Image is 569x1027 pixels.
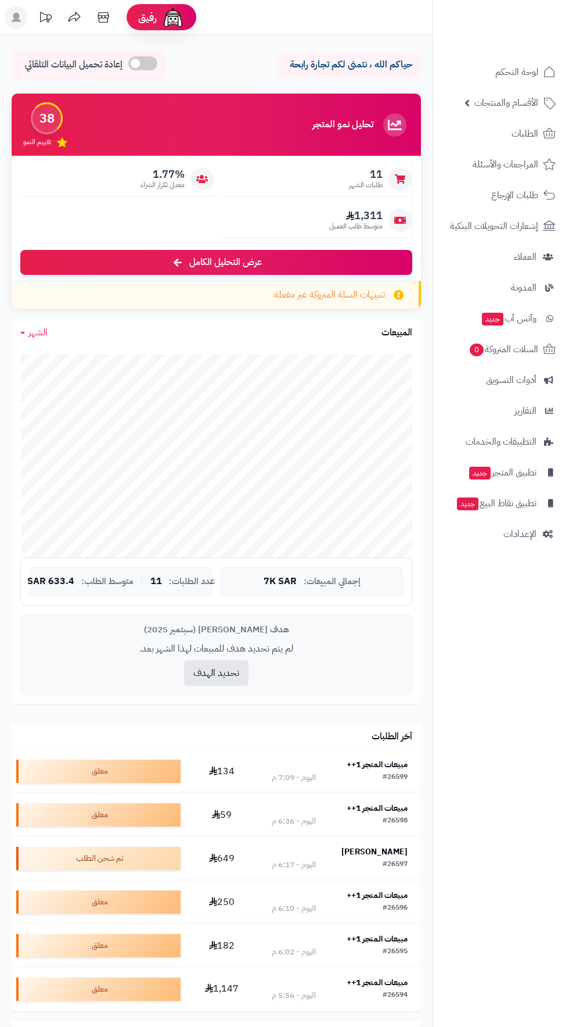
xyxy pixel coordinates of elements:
div: معلق [16,890,181,914]
span: | [141,577,143,586]
img: ai-face.png [161,6,185,29]
td: 59 [185,793,258,836]
span: إشعارات التحويلات البنكية [450,218,538,234]
a: وآتس آبجديد [440,305,562,332]
span: إعادة تحميل البيانات التلقائي [25,58,123,71]
td: 1,147 [185,968,258,1011]
span: المراجعات والأسئلة [473,156,538,173]
div: اليوم - 5:56 م [272,990,316,1001]
div: معلق [16,934,181,957]
h3: تحليل نمو المتجر [312,120,373,130]
td: 649 [185,837,258,880]
span: الشهر [28,325,48,339]
div: اليوم - 6:36 م [272,815,316,827]
div: اليوم - 6:10 م [272,903,316,914]
img: logo-2.png [490,9,558,33]
span: 11 [150,577,162,587]
span: جديد [482,313,503,325]
a: العملاء [440,243,562,271]
strong: مبيعات المتجر 1++ [347,802,408,814]
a: السلات المتروكة0 [440,335,562,363]
div: هدف [PERSON_NAME] (سبتمبر 2025) [30,624,403,636]
p: لم يتم تحديد هدف للمبيعات لهذا الشهر بعد. [30,642,403,656]
strong: مبيعات المتجر 1++ [347,976,408,989]
strong: [PERSON_NAME] [341,846,408,858]
div: معلق [16,803,181,826]
span: الأقسام والمنتجات [474,95,538,111]
div: #26598 [383,815,408,827]
a: لوحة التحكم [440,58,562,86]
button: تحديد الهدف [184,660,249,686]
td: 250 [185,881,258,924]
a: المدونة [440,274,562,302]
div: اليوم - 7:09 م [272,772,316,783]
span: 633.4 SAR [27,577,74,587]
span: المدونة [511,280,536,296]
span: جديد [469,467,491,479]
div: معلق [16,978,181,1001]
strong: مبيعات المتجر 1++ [347,758,408,771]
span: عدد الطلبات: [169,577,215,586]
span: طلبات الإرجاع [491,187,538,203]
a: تطبيق نقاط البيعجديد [440,489,562,517]
a: إشعارات التحويلات البنكية [440,212,562,240]
p: حياكم الله ، نتمنى لكم تجارة رابحة [284,58,412,71]
td: 134 [185,750,258,793]
a: التطبيقات والخدمات [440,428,562,456]
div: #26594 [383,990,408,1001]
span: أدوات التسويق [486,372,536,388]
a: أدوات التسويق [440,366,562,394]
span: التطبيقات والخدمات [466,434,536,450]
span: تطبيق نقاط البيع [456,495,536,511]
span: 1.77% [141,168,185,181]
span: 0 [470,343,484,357]
span: الإعدادات [503,526,536,542]
div: تم شحن الطلب [16,847,181,870]
span: متوسط طلب العميل [329,221,383,231]
span: رفيق [138,10,157,24]
a: تحديثات المنصة [31,6,60,32]
span: إجمالي المبيعات: [304,577,361,586]
div: #26596 [383,903,408,914]
span: السلات المتروكة [469,341,538,357]
div: اليوم - 6:17 م [272,859,316,871]
div: #26599 [383,772,408,783]
span: العملاء [514,249,536,265]
span: جديد [457,498,478,510]
span: تقييم النمو [23,137,51,147]
span: تنبيهات السلة المتروكة غير مفعلة [274,288,385,302]
span: متوسط الطلب: [81,577,134,586]
a: الإعدادات [440,520,562,548]
h3: المبيعات [381,328,412,338]
span: وآتس آب [481,310,536,327]
span: 1,311 [329,209,383,222]
strong: مبيعات المتجر 1++ [347,889,408,901]
span: عرض التحليل الكامل [189,256,262,269]
div: #26597 [383,859,408,871]
span: الطلبات [512,126,538,142]
div: #26595 [383,946,408,958]
span: طلبات الشهر [349,180,383,190]
a: الشهر [20,326,48,339]
a: المراجعات والأسئلة [440,151,562,178]
a: التقارير [440,397,562,425]
span: 11 [349,168,383,181]
a: طلبات الإرجاع [440,181,562,209]
span: معدل تكرار الشراء [141,180,185,190]
span: لوحة التحكم [495,64,538,80]
a: تطبيق المتجرجديد [440,459,562,486]
td: 182 [185,924,258,967]
div: اليوم - 6:02 م [272,946,316,958]
span: 7K SAR [264,577,297,587]
span: تطبيق المتجر [468,464,536,481]
strong: مبيعات المتجر 1++ [347,933,408,945]
a: الطلبات [440,120,562,148]
div: معلق [16,760,181,783]
a: عرض التحليل الكامل [20,250,412,275]
span: التقارير [514,403,536,419]
h3: آخر الطلبات [372,732,412,742]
